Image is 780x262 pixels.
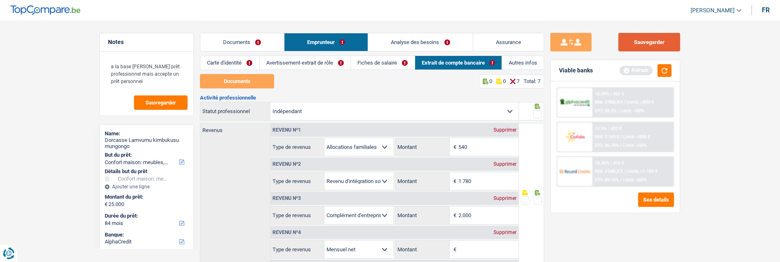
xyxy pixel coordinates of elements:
[517,78,519,84] p: 7
[200,95,544,100] h3: Activité professionnelle
[620,143,622,148] span: /
[270,162,303,167] div: Revenu nº2
[270,241,324,258] label: Type de revenus
[620,134,622,139] span: /
[105,213,187,219] label: Durée du prêt:
[595,177,619,183] span: DTI: 30.15%
[618,108,619,114] span: /
[105,201,108,208] span: €
[395,138,449,156] label: Montant
[623,134,650,139] span: Limit: >800 €
[595,91,624,97] div: 10.99% | 421 €
[146,100,176,105] span: Sauvegarder
[270,138,324,156] label: Type de revenus
[105,152,187,158] label: But du prêt:
[627,169,658,174] span: Limit: >1.193 €
[105,130,188,137] div: Name:
[627,100,654,105] span: Limit: >850 €
[105,184,188,190] div: Ajouter une ligne
[624,100,626,105] span: /
[270,172,324,190] label: Type de revenus
[620,108,644,114] span: Limit: <50%
[200,33,284,51] a: Documents
[108,39,185,46] h5: Notes
[559,129,590,144] img: Cofidis
[638,192,674,207] button: See details
[620,177,622,183] span: /
[395,206,449,224] label: Montant
[503,78,506,84] p: 0
[450,206,459,224] span: €
[105,137,188,150] div: Dorcasse Lamvumu kimbukusu mungongo
[624,169,626,174] span: /
[270,196,303,201] div: Revenu nº3
[524,78,540,84] div: Total: 7
[270,206,324,224] label: Type de revenus
[618,33,680,51] button: Sauvegarder
[595,169,623,174] span: NAI: 2 640,2 €
[595,126,622,131] div: 11.9% | 432 €
[351,56,414,70] a: Fiches de salaire
[395,241,449,258] label: Montant
[623,143,647,148] span: Limit: <50%
[200,102,270,120] label: Statut professionnel
[105,232,187,238] label: Banque:
[473,33,544,51] a: Assurance
[450,172,459,190] span: €
[450,138,459,156] span: €
[260,56,350,70] a: Avertissement-extrait de rôle
[395,172,449,190] label: Montant
[559,67,593,74] div: Viable banks
[684,4,742,17] a: [PERSON_NAME]
[595,143,619,148] span: DTI: 26.78%
[270,230,303,235] div: Revenu nº4
[489,78,492,84] p: 0
[10,5,80,15] img: TopCompare Logo
[559,98,590,107] img: AlphaCredit
[368,33,473,51] a: Analyse des besoins
[105,168,188,175] div: Détails but du prêt
[502,56,544,70] a: Autres infos
[491,128,519,132] div: Supprimer
[595,160,624,166] div: 10.45% | 415 €
[284,33,368,51] a: Emprunteur
[595,134,619,139] span: NAI: 3 163 €
[200,123,270,133] label: Revenus
[200,56,259,70] a: Carte d'identité
[105,194,187,200] label: Montant du prêt:
[623,177,647,183] span: Limit: <60%
[595,100,623,105] span: NAI: 2 903,8 €
[491,196,519,201] div: Supprimer
[620,66,653,75] div: Refresh
[491,230,519,235] div: Supprimer
[270,128,303,132] div: Revenu nº1
[762,6,770,14] div: fr
[559,164,590,179] img: Record Credits
[415,56,502,70] a: Extrait de compte bancaire
[134,95,188,110] button: Sauvegarder
[450,241,459,258] span: €
[491,162,519,167] div: Supprimer
[595,108,616,114] span: DTI: 28.3%
[691,7,735,14] span: [PERSON_NAME]
[200,74,274,88] button: Documents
